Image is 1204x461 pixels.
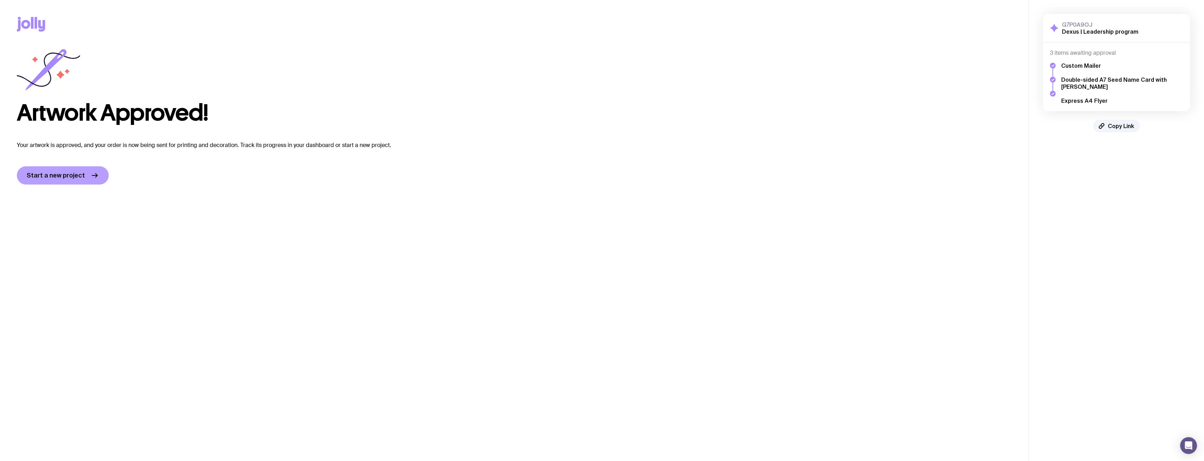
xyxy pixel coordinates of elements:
h4: 3 items awaiting approval [1050,49,1183,56]
p: Your artwork is approved, and your order is now being sent for printing and decoration. Track its... [17,141,1012,149]
h1: Artwork Approved! [17,102,1012,124]
h5: Express A4 Flyer [1061,97,1183,104]
h3: G7P0A9OJ [1062,21,1138,28]
span: Start a new project [27,171,85,180]
span: Copy Link [1108,122,1134,129]
div: Open Intercom Messenger [1180,437,1197,454]
button: Copy Link [1093,120,1140,132]
a: Start a new project [17,166,109,185]
h5: Custom Mailer [1061,62,1183,69]
h5: Double-sided A7 Seed Name Card with [PERSON_NAME] [1061,76,1183,90]
h2: Dexus | Leadership program [1062,28,1138,35]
